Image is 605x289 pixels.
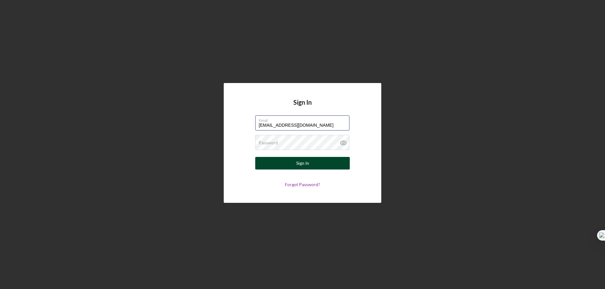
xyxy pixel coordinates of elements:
[259,116,349,123] label: Email
[296,157,309,170] div: Sign In
[255,157,350,170] button: Sign In
[285,182,320,187] a: Forgot Password?
[259,140,278,145] label: Password
[293,99,312,115] h4: Sign In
